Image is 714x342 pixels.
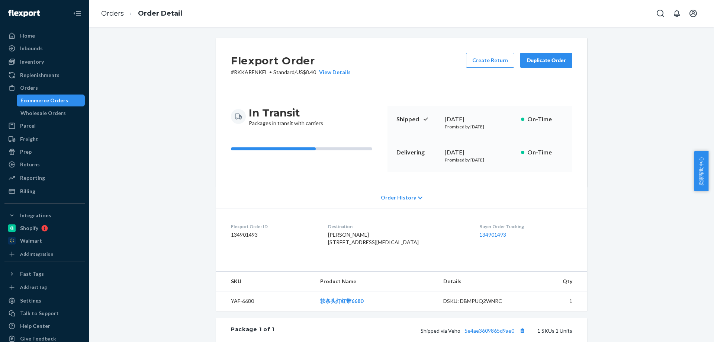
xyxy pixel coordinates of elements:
[445,157,515,163] p: Promised by [DATE]
[231,231,316,239] dd: 134901493
[20,58,44,65] div: Inventory
[20,251,53,257] div: Add Integration
[20,310,59,317] div: Talk to Support
[249,106,323,127] div: Packages in transit with carriers
[20,32,35,39] div: Home
[4,30,85,42] a: Home
[4,235,85,247] a: Walmart
[4,222,85,234] a: Shopify
[445,124,515,130] p: Promised by [DATE]
[70,6,85,21] button: Close Navigation
[694,151,708,191] button: 卖家帮助中心
[4,320,85,332] a: Help Center
[20,188,35,195] div: Billing
[527,148,563,157] p: On-Time
[20,284,47,290] div: Add Fast Tag
[20,148,32,156] div: Prep
[249,106,323,119] h3: In Transit
[4,295,85,307] a: Settings
[231,53,351,68] h2: Flexport Order
[437,272,519,291] th: Details
[4,133,85,145] a: Freight
[4,69,85,81] a: Replenishments
[274,326,572,335] div: 1 SKUs 1 Units
[328,223,467,230] dt: Destination
[4,82,85,94] a: Orders
[4,159,85,170] a: Returns
[20,71,59,79] div: Replenishments
[20,224,38,232] div: Shopify
[4,120,85,132] a: Parcel
[20,174,45,182] div: Reporting
[479,223,572,230] dt: Buyer Order Tracking
[20,122,36,130] div: Parcel
[20,97,68,104] div: Ecommerce Orders
[396,148,439,157] p: Delivering
[20,237,42,244] div: Walmart
[4,307,85,319] a: Talk to Support
[216,291,314,311] td: YAF-6680
[517,326,527,335] button: Copy tracking number
[101,9,124,17] a: Orders
[8,10,40,17] img: Flexport logo
[4,283,85,292] a: Add Fast Tag
[17,107,85,119] a: Wholesale Orders
[4,146,85,158] a: Prep
[381,194,416,201] span: Order History
[17,95,85,106] a: Ecommerce Orders
[20,45,43,52] div: Inbounds
[4,185,85,197] a: Billing
[466,53,514,68] button: Create Return
[527,115,563,124] p: On-Time
[95,3,188,25] ol: breadcrumbs
[20,322,50,330] div: Help Center
[653,6,668,21] button: Open Search Box
[273,69,295,75] span: Standard
[231,223,316,230] dt: Flexport Order ID
[519,291,587,311] td: 1
[231,68,351,76] p: # RKKARENKEL / US$8.40
[328,231,419,245] span: [PERSON_NAME] [STREET_ADDRESS][MEDICAL_DATA]
[464,327,514,334] a: 5e4ae3609865d9ae0
[269,69,272,75] span: •
[445,115,515,124] div: [DATE]
[4,172,85,184] a: Reporting
[669,6,684,21] button: Open notifications
[231,326,274,335] div: Package 1 of 1
[4,268,85,280] button: Fast Tags
[20,109,66,117] div: Wholesale Orders
[20,212,51,219] div: Integrations
[686,6,701,21] button: Open account menu
[479,231,506,238] a: 134901493
[396,115,439,124] p: Shipped
[20,270,44,278] div: Fast Tags
[20,84,38,92] div: Orders
[4,250,85,259] a: Add Integration
[316,68,351,76] button: View Details
[527,57,566,64] div: Duplicate Order
[20,135,38,143] div: Freight
[320,298,363,304] a: 软条头灯红带6680
[421,327,527,334] span: Shipped via Veho
[4,210,85,221] button: Integrations
[519,272,587,291] th: Qty
[445,148,515,157] div: [DATE]
[520,53,572,68] button: Duplicate Order
[4,42,85,54] a: Inbounds
[314,272,437,291] th: Product Name
[4,56,85,68] a: Inventory
[138,9,182,17] a: Order Detail
[443,297,513,305] div: DSKU: DBMPUQ2WNRC
[20,297,41,304] div: Settings
[20,161,40,168] div: Returns
[216,272,314,291] th: SKU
